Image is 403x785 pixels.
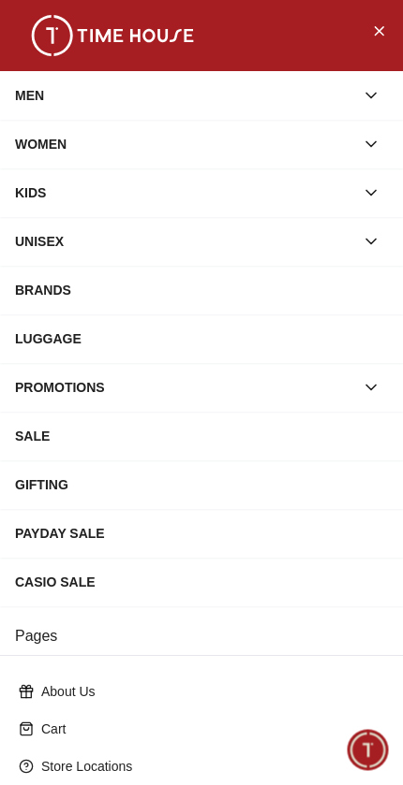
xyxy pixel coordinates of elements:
[41,720,377,738] p: Cart
[19,481,354,516] div: Timehousecompany
[82,614,351,638] span: Chat with us now
[15,127,354,161] div: WOMEN
[19,526,384,565] div: Find your dream watch—experts ready to assist!
[41,682,377,701] p: About Us
[15,419,388,453] div: SALE
[15,468,388,502] div: GIFTING
[348,730,389,771] div: Chat Widget
[15,322,388,356] div: LUGGAGE
[15,79,354,112] div: MEN
[15,516,388,550] div: PAYDAY SALE
[41,757,377,776] p: Store Locations
[257,761,343,776] span: Conversation
[15,565,388,599] div: CASIO SALE
[15,371,354,404] div: PROMOTIONS
[364,15,394,45] button: Close Menu
[19,589,384,663] div: Chat with us now
[15,176,354,210] div: KIDS
[347,19,384,56] em: Minimize
[19,15,206,56] img: ...
[21,20,57,57] img: Company logo
[200,720,401,782] div: Conversation
[2,720,196,782] div: Home
[15,273,388,307] div: BRANDS
[15,225,354,258] div: UNISEX
[80,761,118,776] span: Home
